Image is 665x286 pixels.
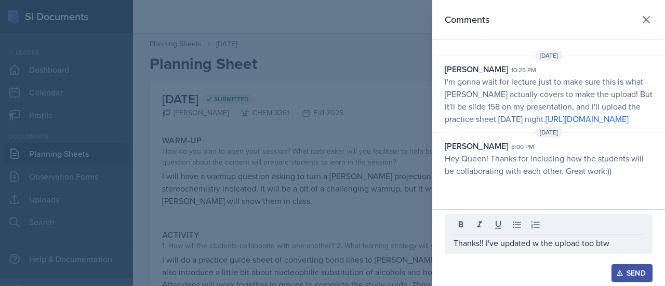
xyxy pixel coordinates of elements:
[511,142,534,152] div: 8:00 pm
[445,152,653,177] p: Hey Queen! Thanks for including how the students will be collaborating with each other. Great wor...
[511,65,536,75] div: 10:25 pm
[611,264,653,282] button: Send
[535,50,563,61] span: [DATE]
[535,127,563,138] span: [DATE]
[618,269,646,277] div: Send
[546,113,629,125] a: [URL][DOMAIN_NAME]
[454,237,644,249] p: Thanks!! I've updated w the upload too btw
[445,12,489,27] h2: Comments
[445,140,508,152] div: [PERSON_NAME]
[445,75,653,125] p: I'm gonna wait for lecture just to make sure this is what [PERSON_NAME] actually covers to make t...
[445,63,508,75] div: [PERSON_NAME]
